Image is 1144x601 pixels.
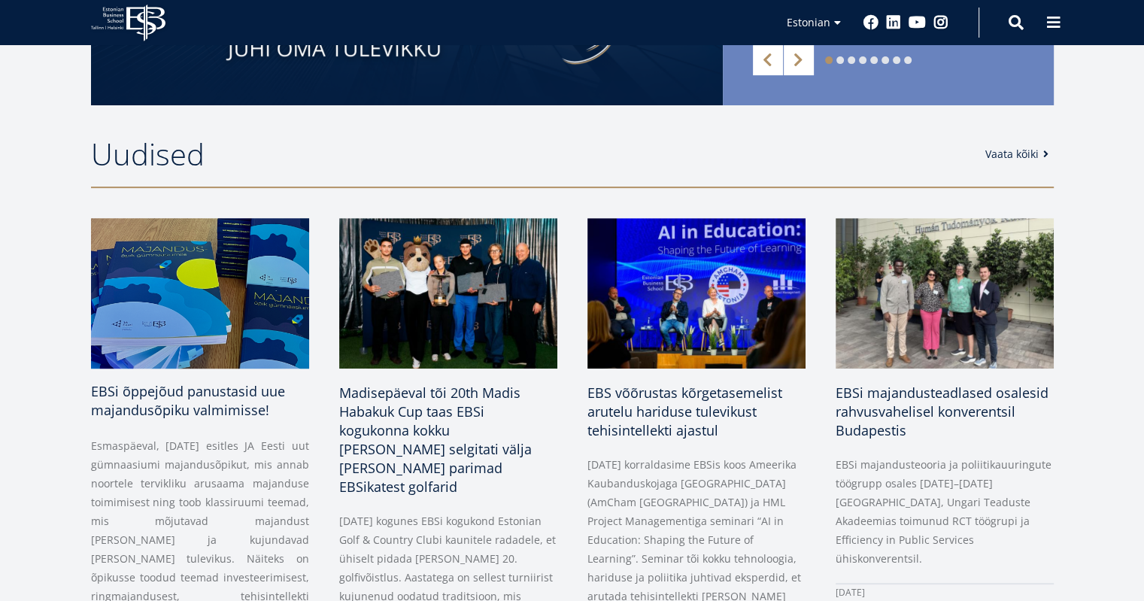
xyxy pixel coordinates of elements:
p: EBSi majandusteooria ja poliitikauuringute töögrupp osales [DATE]–[DATE] [GEOGRAPHIC_DATA], Ungar... [836,455,1054,568]
a: 7 [893,56,900,64]
a: Youtube [909,15,926,30]
a: 6 [882,56,889,64]
img: Ai in Education [587,218,806,369]
a: Vaata kõiki [985,147,1054,162]
a: Facebook [863,15,878,30]
a: 1 [825,56,833,64]
a: Next [784,45,814,75]
img: a [836,218,1054,369]
a: 4 [859,56,866,64]
a: 5 [870,56,878,64]
h2: Uudised [91,135,970,173]
img: 20th Madis Habakuk Cup [339,218,557,369]
a: Previous [753,45,783,75]
span: Madisepäeval tõi 20th Madis Habakuk Cup taas EBSi kogukonna kokku [PERSON_NAME] selgitati välja [... [339,384,532,496]
a: 8 [904,56,912,64]
a: Instagram [933,15,948,30]
a: 2 [836,56,844,64]
span: EBSi õppejõud panustasid uue majandusõpiku valmimisse! [91,382,285,419]
a: Linkedin [886,15,901,30]
img: Majandusõpik [85,214,314,372]
a: 3 [848,56,855,64]
span: EBSi majandusteadlased osalesid rahvusvahelisel konverentsil Budapestis [836,384,1048,439]
span: EBS võõrustas kõrgetasemelist arutelu hariduse tulevikust tehisintellekti ajastul [587,384,782,439]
